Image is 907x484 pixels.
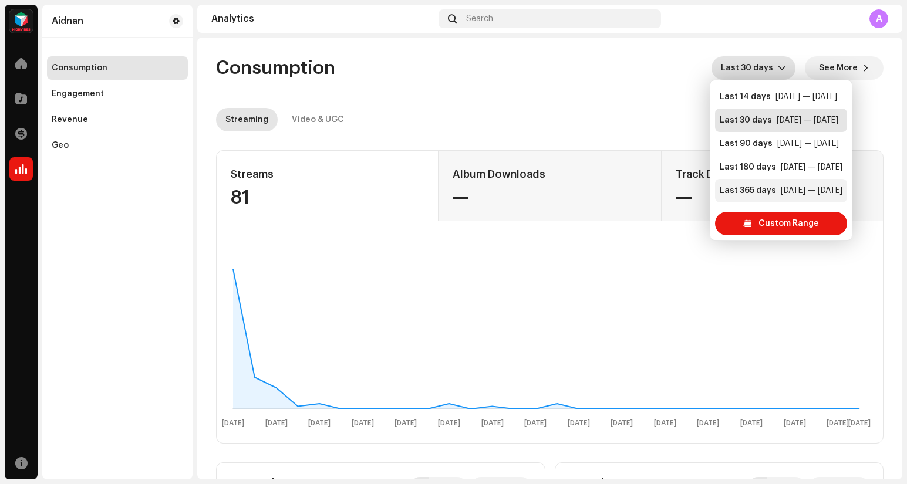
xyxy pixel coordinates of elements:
[784,419,806,427] text: [DATE]
[697,419,719,427] text: [DATE]
[52,63,107,73] div: Consumption
[720,138,773,150] div: Last 90 days
[758,212,819,235] span: Custom Range
[781,161,842,173] div: [DATE] — [DATE]
[720,114,772,126] div: Last 30 days
[222,419,244,427] text: [DATE]
[265,419,288,427] text: [DATE]
[775,91,837,103] div: [DATE] — [DATE]
[827,419,849,427] text: [DATE]
[47,108,188,131] re-m-nav-item: Revenue
[715,85,847,109] li: Last 14 days
[676,165,869,184] div: Track Downloads
[47,134,188,157] re-m-nav-item: Geo
[778,56,786,80] div: dropdown trigger
[676,188,869,207] div: —
[352,419,374,427] text: [DATE]
[720,161,776,173] div: Last 180 days
[292,108,344,131] div: Video & UGC
[819,56,858,80] span: See More
[438,419,460,427] text: [DATE]
[47,82,188,106] re-m-nav-item: Engagement
[47,56,188,80] re-m-nav-item: Consumption
[777,138,839,150] div: [DATE] — [DATE]
[720,185,776,197] div: Last 365 days
[715,179,847,202] li: Last 365 days
[740,419,763,427] text: [DATE]
[453,165,646,184] div: Album Downloads
[710,57,852,207] ul: Option List
[805,56,884,80] button: See More
[231,165,424,184] div: Streams
[777,114,838,126] div: [DATE] — [DATE]
[52,115,88,124] div: Revenue
[466,14,493,23] span: Search
[721,56,778,80] span: Last 30 days
[395,419,417,427] text: [DATE]
[654,419,676,427] text: [DATE]
[524,419,547,427] text: [DATE]
[216,56,335,80] span: Consumption
[611,419,633,427] text: [DATE]
[720,91,771,103] div: Last 14 days
[568,419,590,427] text: [DATE]
[9,9,33,33] img: feab3aad-9b62-475c-8caf-26f15a9573ee
[52,141,69,150] div: Geo
[781,185,842,197] div: [DATE] — [DATE]
[715,132,847,155] li: Last 90 days
[231,188,424,207] div: 81
[52,89,104,99] div: Engagement
[225,108,268,131] div: Streaming
[848,419,871,427] text: [DATE]
[869,9,888,28] div: A
[308,419,331,427] text: [DATE]
[715,109,847,132] li: Last 30 days
[715,155,847,179] li: Last 180 days
[52,16,83,26] div: Aidnan
[211,14,434,23] div: Analytics
[481,419,504,427] text: [DATE]
[453,188,646,207] div: —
